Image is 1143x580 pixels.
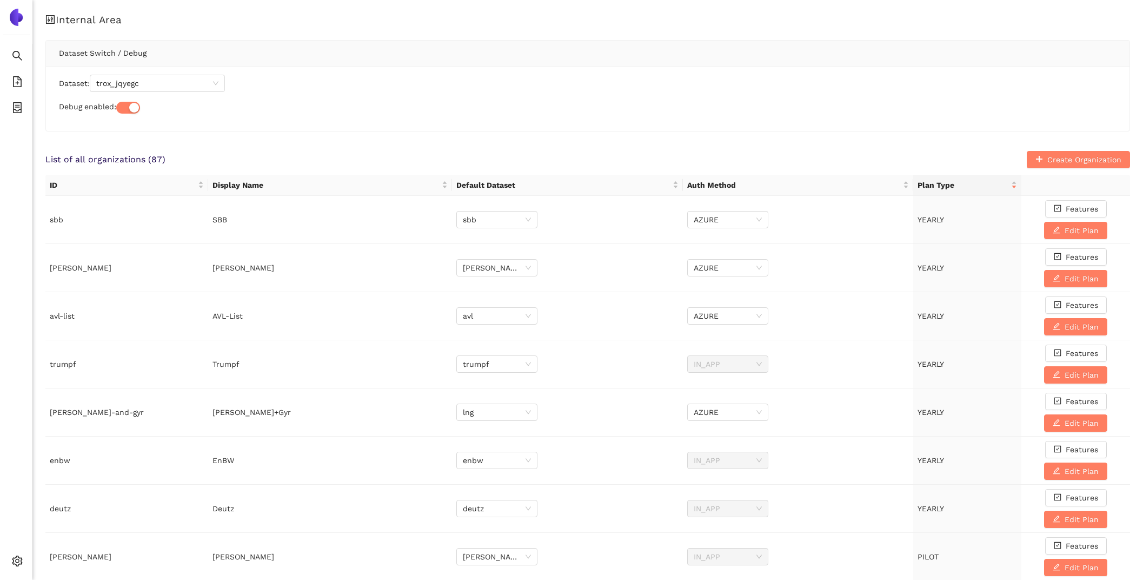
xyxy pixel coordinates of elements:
td: YEARLY [913,196,1022,244]
span: edit [1053,563,1060,572]
span: search [12,47,23,68]
span: Edit Plan [1065,562,1099,574]
td: EnBW [208,437,452,485]
span: check-square [1054,493,1061,502]
span: Edit Plan [1065,369,1099,381]
button: editEdit Plan [1044,414,1107,432]
span: AZURE [694,404,762,420]
td: YEARLY [913,437,1022,485]
span: Features [1066,203,1098,215]
button: check-squareFeatures [1045,537,1107,555]
span: Edit Plan [1065,417,1099,429]
span: IN_APP [694,500,762,517]
td: YEARLY [913,388,1022,437]
th: this column's title is Auth Method,this column is sortable [683,175,913,196]
span: check-square [1054,542,1061,550]
td: trumpf [45,340,208,388]
th: this column's title is Display Name,this column is sortable [208,175,452,196]
td: YEARLY [913,340,1022,388]
span: check-square [1054,349,1061,358]
span: IN_APP [694,356,762,372]
td: YEARLY [913,485,1022,533]
td: [PERSON_NAME] [45,244,208,292]
span: Default Dataset [456,179,670,191]
span: Features [1066,396,1098,407]
span: Auth Method [687,179,901,191]
span: lng [463,404,531,420]
span: control [45,15,56,25]
td: SBB [208,196,452,244]
span: deutz [463,500,531,517]
span: Create Organization [1047,154,1121,166]
span: Features [1066,347,1098,359]
div: Dataset Switch / Debug [59,41,1117,65]
span: edit [1053,371,1060,379]
td: avl-list [45,292,208,340]
button: editEdit Plan [1044,463,1107,480]
button: editEdit Plan [1044,559,1107,576]
span: Edit Plan [1065,273,1099,285]
button: editEdit Plan [1044,222,1107,239]
span: Display Name [212,179,440,191]
span: Features [1066,492,1098,504]
button: check-squareFeatures [1045,489,1107,506]
span: Edit Plan [1065,321,1099,333]
span: Features [1066,251,1098,263]
span: AZURE [694,260,762,276]
span: Features [1066,540,1098,552]
span: Features [1066,299,1098,311]
span: edit [1053,467,1060,476]
button: check-squareFeatures [1045,200,1107,217]
button: check-squareFeatures [1045,296,1107,314]
td: YEARLY [913,244,1022,292]
td: [PERSON_NAME] [208,244,452,292]
td: Deutz [208,485,452,533]
button: check-squareFeatures [1045,393,1107,410]
span: container [12,98,23,120]
img: Logo [8,9,25,26]
td: deutz [45,485,208,533]
span: check-square [1054,301,1061,309]
td: enbw [45,437,208,485]
td: AVL-List [208,292,452,340]
span: enbw [463,452,531,469]
button: check-squareFeatures [1045,248,1107,266]
span: draeger [463,549,531,565]
span: brose [463,260,531,276]
span: AZURE [694,308,762,324]
span: List of all organizations ( 87 ) [45,154,165,166]
th: this column's title is ID,this column is sortable [45,175,208,196]
span: AZURE [694,212,762,228]
td: [PERSON_NAME]-and-gyr [45,388,208,437]
span: Features [1066,444,1098,456]
button: editEdit Plan [1044,366,1107,384]
span: IN_APP [694,452,762,469]
span: Edit Plan [1065,465,1099,477]
span: trumpf [463,356,531,372]
span: edit [1053,419,1060,427]
td: [PERSON_NAME]+Gyr [208,388,452,437]
span: file-add [12,72,23,94]
span: avl [463,308,531,324]
button: check-squareFeatures [1045,345,1107,362]
button: editEdit Plan [1044,318,1107,335]
span: trox_jqyegc [96,75,218,91]
span: edit [1053,322,1060,331]
td: YEARLY [913,292,1022,340]
span: Edit Plan [1065,225,1099,236]
div: Dataset: [59,75,1117,92]
div: Debug enabled: [59,101,1117,114]
th: this column's title is Default Dataset,this column is sortable [452,175,682,196]
span: check-square [1054,253,1061,261]
span: IN_APP [694,549,762,565]
span: edit [1053,515,1060,524]
span: edit [1053,226,1060,235]
span: ID [50,179,196,191]
span: check-square [1054,205,1061,213]
h1: Internal Area [45,13,1130,27]
button: plusCreate Organization [1027,151,1130,168]
td: sbb [45,196,208,244]
span: sbb [463,212,531,228]
td: Trumpf [208,340,452,388]
span: check-square [1054,445,1061,454]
